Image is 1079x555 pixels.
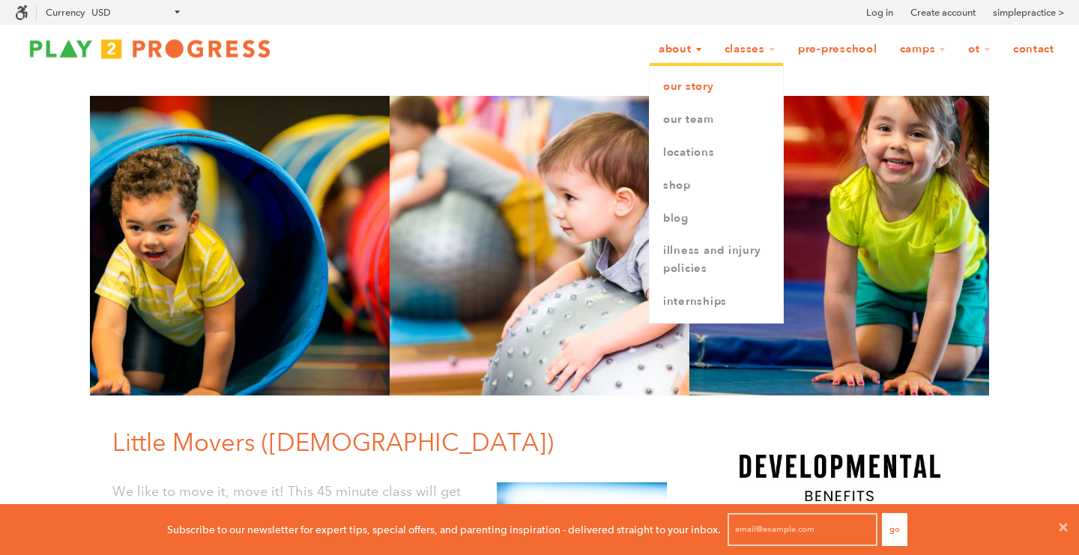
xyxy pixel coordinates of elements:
a: Illness and Injury Policies [650,234,783,285]
a: Our Team [650,103,783,136]
a: Our Story [650,70,783,103]
input: email@example.com [728,513,877,546]
label: Currency [46,7,85,18]
a: Camps [890,35,956,64]
a: Contact [1003,35,1064,64]
p: Subscribe to our newsletter for expert tips, special offers, and parenting inspiration - delivere... [167,521,721,538]
a: Classes [715,35,785,64]
button: Go [882,513,907,546]
a: About [649,35,712,64]
h1: Little Movers ([DEMOGRAPHIC_DATA]) [112,425,678,460]
a: Create account [910,5,976,20]
a: OT [958,35,1000,64]
a: Blog [650,202,783,235]
a: Pre-Preschool [788,35,887,64]
a: Log in [866,5,893,20]
a: Locations [650,136,783,169]
a: Shop [650,169,783,202]
img: Play2Progress logo [15,34,285,64]
a: Internships [650,285,783,318]
a: simplepractice > [993,5,1064,20]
